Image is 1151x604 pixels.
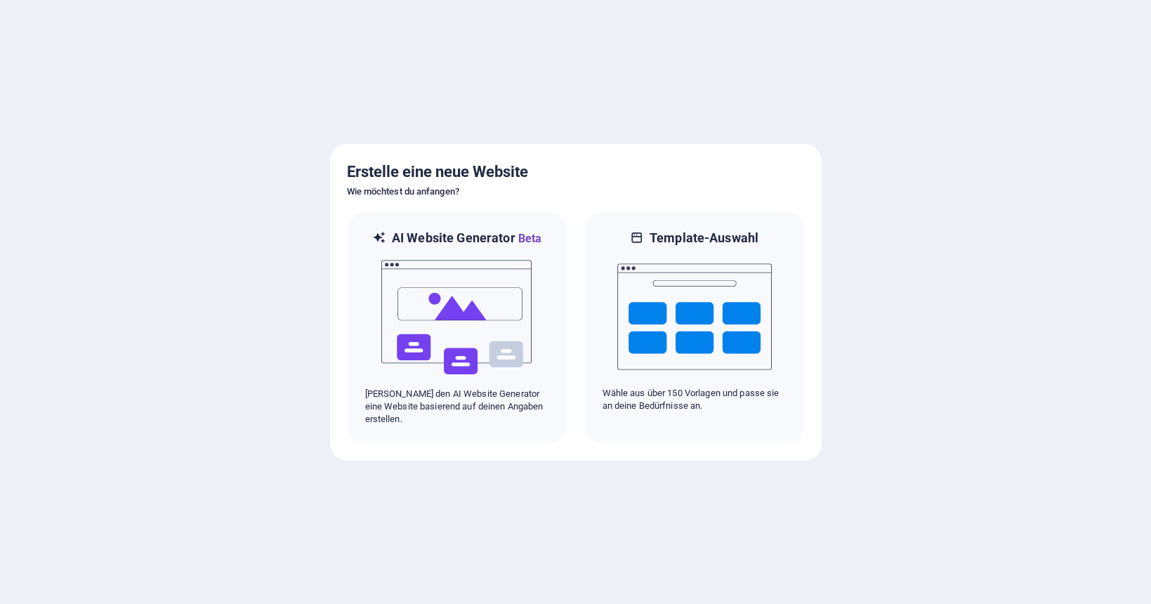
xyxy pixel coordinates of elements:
h6: AI Website Generator [392,230,541,247]
img: ai [380,247,534,388]
h5: Erstelle eine neue Website [347,161,805,183]
p: Wähle aus über 150 Vorlagen und passe sie an deine Bedürfnisse an. [603,387,787,412]
p: [PERSON_NAME] den AI Website Generator eine Website basierend auf deinen Angaben erstellen. [365,388,549,426]
span: Beta [515,232,542,245]
div: AI Website GeneratorBetaai[PERSON_NAME] den AI Website Generator eine Website basierend auf deine... [347,211,567,444]
h6: Template-Auswahl [650,230,758,247]
div: Template-AuswahlWähle aus über 150 Vorlagen und passe sie an deine Bedürfnisse an. [584,211,805,444]
h6: Wie möchtest du anfangen? [347,183,805,200]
